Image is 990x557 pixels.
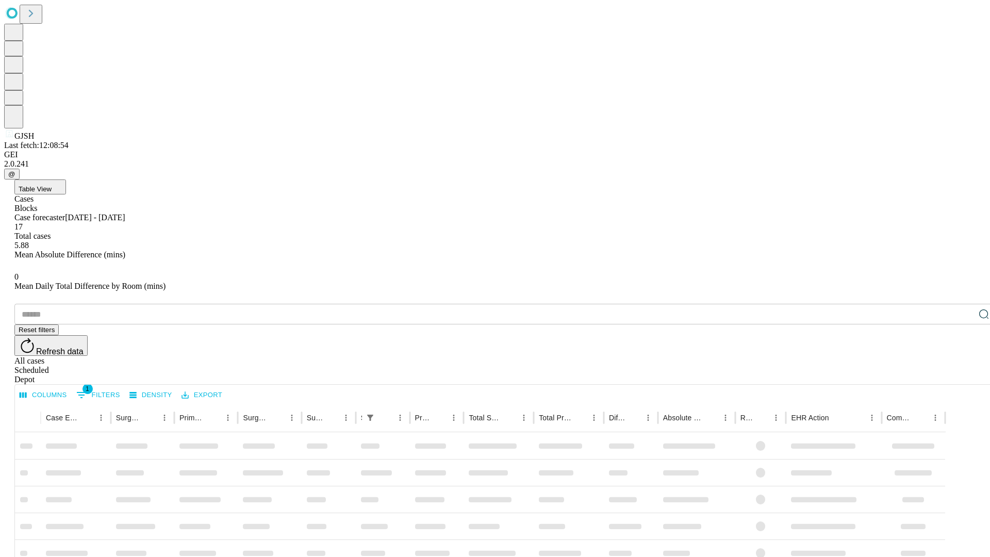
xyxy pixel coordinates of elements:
[4,150,986,159] div: GEI
[704,411,718,425] button: Sort
[65,213,125,222] span: [DATE] - [DATE]
[830,411,845,425] button: Sort
[609,414,625,422] div: Difference
[887,414,913,422] div: Comments
[914,411,928,425] button: Sort
[361,414,362,422] div: Scheduled In Room Duration
[206,411,221,425] button: Sort
[626,411,641,425] button: Sort
[243,414,269,422] div: Surgery Name
[539,414,571,422] div: Total Predicted Duration
[4,141,69,150] span: Last fetch: 12:08:54
[14,222,23,231] span: 17
[127,387,175,403] button: Density
[74,387,123,403] button: Show filters
[14,324,59,335] button: Reset filters
[14,282,166,290] span: Mean Daily Total Difference by Room (mins)
[36,347,84,356] span: Refresh data
[82,384,93,394] span: 1
[14,250,125,259] span: Mean Absolute Difference (mins)
[572,411,587,425] button: Sort
[157,411,172,425] button: Menu
[19,185,52,193] span: Table View
[740,414,754,422] div: Resolved in EHR
[718,411,733,425] button: Menu
[641,411,655,425] button: Menu
[754,411,769,425] button: Sort
[14,272,19,281] span: 0
[415,414,432,422] div: Predicted In Room Duration
[363,411,377,425] button: Show filters
[179,414,205,422] div: Primary Service
[502,411,517,425] button: Sort
[285,411,299,425] button: Menu
[14,232,51,240] span: Total cases
[324,411,339,425] button: Sort
[94,411,108,425] button: Menu
[17,387,70,403] button: Select columns
[14,335,88,356] button: Refresh data
[447,411,461,425] button: Menu
[517,411,531,425] button: Menu
[221,411,235,425] button: Menu
[14,213,65,222] span: Case forecaster
[393,411,407,425] button: Menu
[14,179,66,194] button: Table View
[19,326,55,334] span: Reset filters
[179,387,225,403] button: Export
[587,411,601,425] button: Menu
[663,414,703,422] div: Absolute Difference
[14,132,34,140] span: GJSH
[4,159,986,169] div: 2.0.241
[865,411,879,425] button: Menu
[769,411,783,425] button: Menu
[307,414,323,422] div: Surgery Date
[432,411,447,425] button: Sort
[339,411,353,425] button: Menu
[14,241,29,250] span: 5.88
[4,169,20,179] button: @
[928,411,943,425] button: Menu
[469,414,501,422] div: Total Scheduled Duration
[363,411,377,425] div: 1 active filter
[270,411,285,425] button: Sort
[46,414,78,422] div: Case Epic Id
[116,414,142,422] div: Surgeon Name
[8,170,15,178] span: @
[378,411,393,425] button: Sort
[791,414,829,422] div: EHR Action
[143,411,157,425] button: Sort
[79,411,94,425] button: Sort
